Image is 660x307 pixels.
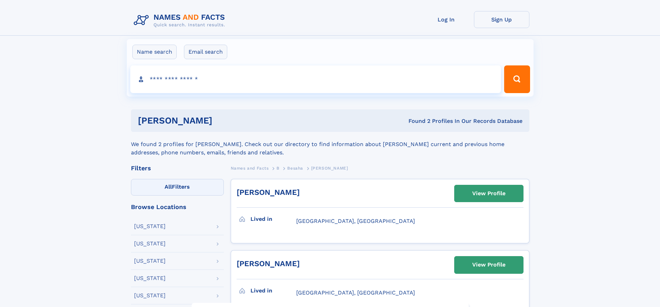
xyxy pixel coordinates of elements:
div: Filters [131,165,224,171]
span: B [276,166,280,171]
div: [US_STATE] [134,293,166,298]
a: Sign Up [474,11,529,28]
a: B [276,164,280,172]
a: Names and Facts [231,164,269,172]
div: Found 2 Profiles In Our Records Database [310,117,522,125]
a: [PERSON_NAME] [237,259,300,268]
img: Logo Names and Facts [131,11,231,30]
div: We found 2 profiles for [PERSON_NAME]. Check out our directory to find information about [PERSON_... [131,132,529,157]
div: Browse Locations [131,204,224,210]
a: View Profile [455,185,523,202]
span: All [165,183,172,190]
label: Name search [132,45,177,59]
div: [US_STATE] [134,258,166,264]
div: [US_STATE] [134,241,166,246]
div: [US_STATE] [134,276,166,281]
span: [GEOGRAPHIC_DATA], [GEOGRAPHIC_DATA] [296,289,415,296]
input: search input [130,65,501,93]
a: Log In [419,11,474,28]
span: Besaha [287,166,303,171]
button: Search Button [504,65,530,93]
h3: Lived in [250,213,296,225]
span: [PERSON_NAME] [311,166,348,171]
a: View Profile [455,256,523,273]
h3: Lived in [250,285,296,297]
a: [PERSON_NAME] [237,188,300,197]
div: [US_STATE] [134,224,166,229]
label: Filters [131,179,224,196]
div: View Profile [472,257,505,273]
label: Email search [184,45,227,59]
div: View Profile [472,186,505,201]
a: Besaha [287,164,303,172]
h1: [PERSON_NAME] [138,116,310,125]
span: [GEOGRAPHIC_DATA], [GEOGRAPHIC_DATA] [296,218,415,224]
